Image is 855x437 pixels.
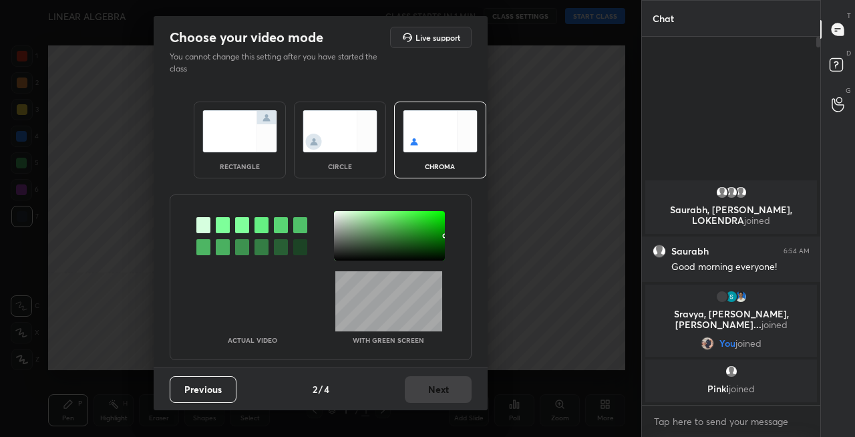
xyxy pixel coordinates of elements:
[170,29,323,46] h2: Choose your video mode
[313,382,317,396] h4: 2
[725,186,738,199] img: default.png
[735,338,761,349] span: joined
[202,110,277,152] img: normalScreenIcon.ae25ed63.svg
[715,290,729,303] img: 3dfc6f4f974f46e1baf06459c9566460.jpg
[413,163,467,170] div: chroma
[725,365,738,378] img: default.png
[734,290,747,303] img: 99afaf4f6d9844c391ed644a31ae55fd.jpg
[671,245,709,257] h6: Saurabh
[653,309,809,330] p: Sravya, [PERSON_NAME], [PERSON_NAME]...
[715,186,729,199] img: default.png
[653,204,809,226] p: Saurabh, [PERSON_NAME], LOKENDRA
[653,245,666,258] img: default.png
[847,11,851,21] p: T
[734,186,747,199] img: default.png
[642,1,685,36] p: Chat
[170,51,386,75] p: You cannot change this setting after you have started the class
[403,110,478,152] img: chromaScreenIcon.c19ab0a0.svg
[319,382,323,396] h4: /
[784,247,810,255] div: 6:54 AM
[701,337,714,350] img: 1400c990764a43aca6cb280cd9c2ba30.jpg
[846,48,851,58] p: D
[303,110,377,152] img: circleScreenIcon.acc0effb.svg
[744,214,770,227] span: joined
[729,382,755,395] span: joined
[170,376,236,403] button: Previous
[642,178,820,405] div: grid
[228,337,277,343] p: Actual Video
[671,261,810,274] div: Good morning everyone!
[725,290,738,303] img: f1a93d7646ed4831a049d1f15230d193.36368080_3
[324,382,329,396] h4: 4
[213,163,267,170] div: rectangle
[653,384,809,394] p: Pinki
[761,318,788,331] span: joined
[719,338,735,349] span: You
[353,337,424,343] p: With green screen
[415,33,460,41] h5: Live support
[313,163,367,170] div: circle
[846,86,851,96] p: G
